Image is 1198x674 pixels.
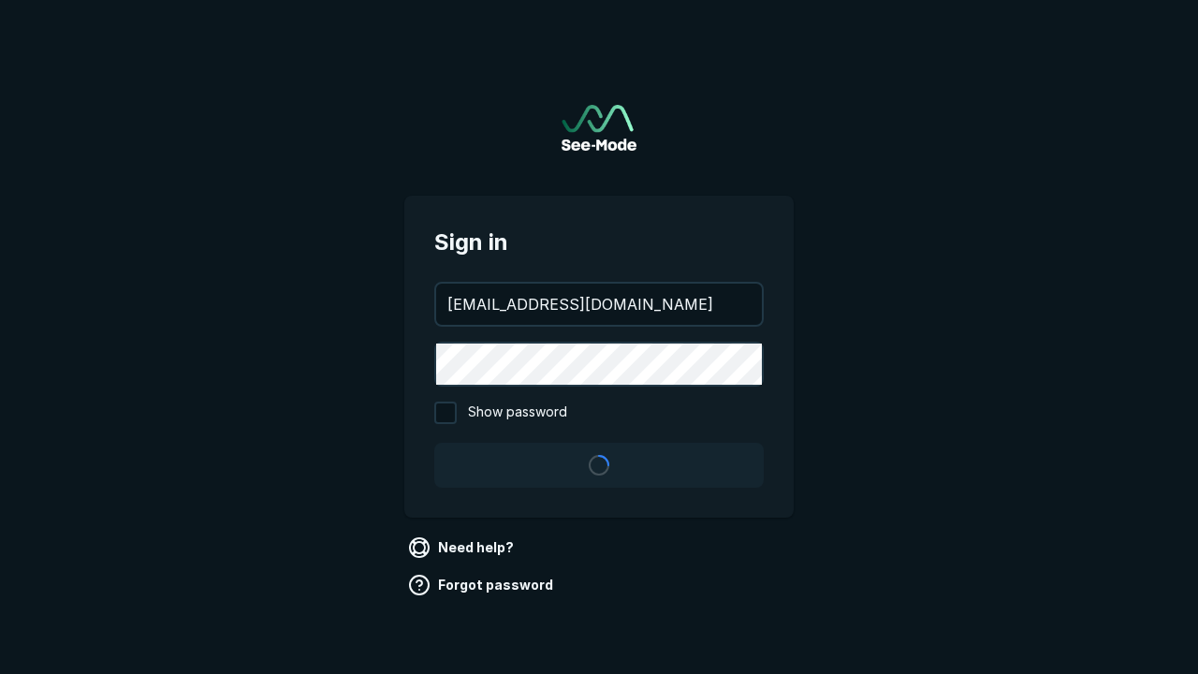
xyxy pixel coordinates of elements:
a: Forgot password [404,570,561,600]
span: Show password [468,402,567,424]
img: See-Mode Logo [562,105,636,151]
a: Need help? [404,533,521,563]
a: Go to sign in [562,105,636,151]
span: Sign in [434,226,764,259]
input: your@email.com [436,284,762,325]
